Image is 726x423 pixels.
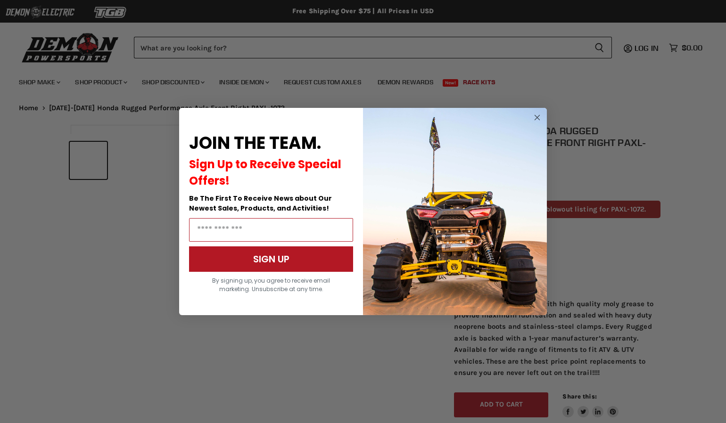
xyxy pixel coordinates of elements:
button: Close dialog [531,112,543,123]
input: Email Address [189,218,353,242]
img: a9095488-b6e7-41ba-879d-588abfab540b.jpeg [363,108,547,315]
span: JOIN THE TEAM. [189,131,321,155]
span: By signing up, you agree to receive email marketing. Unsubscribe at any time. [212,277,330,293]
span: Sign Up to Receive Special Offers! [189,156,341,188]
span: Be The First To Receive News about Our Newest Sales, Products, and Activities! [189,194,332,213]
button: SIGN UP [189,246,353,272]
